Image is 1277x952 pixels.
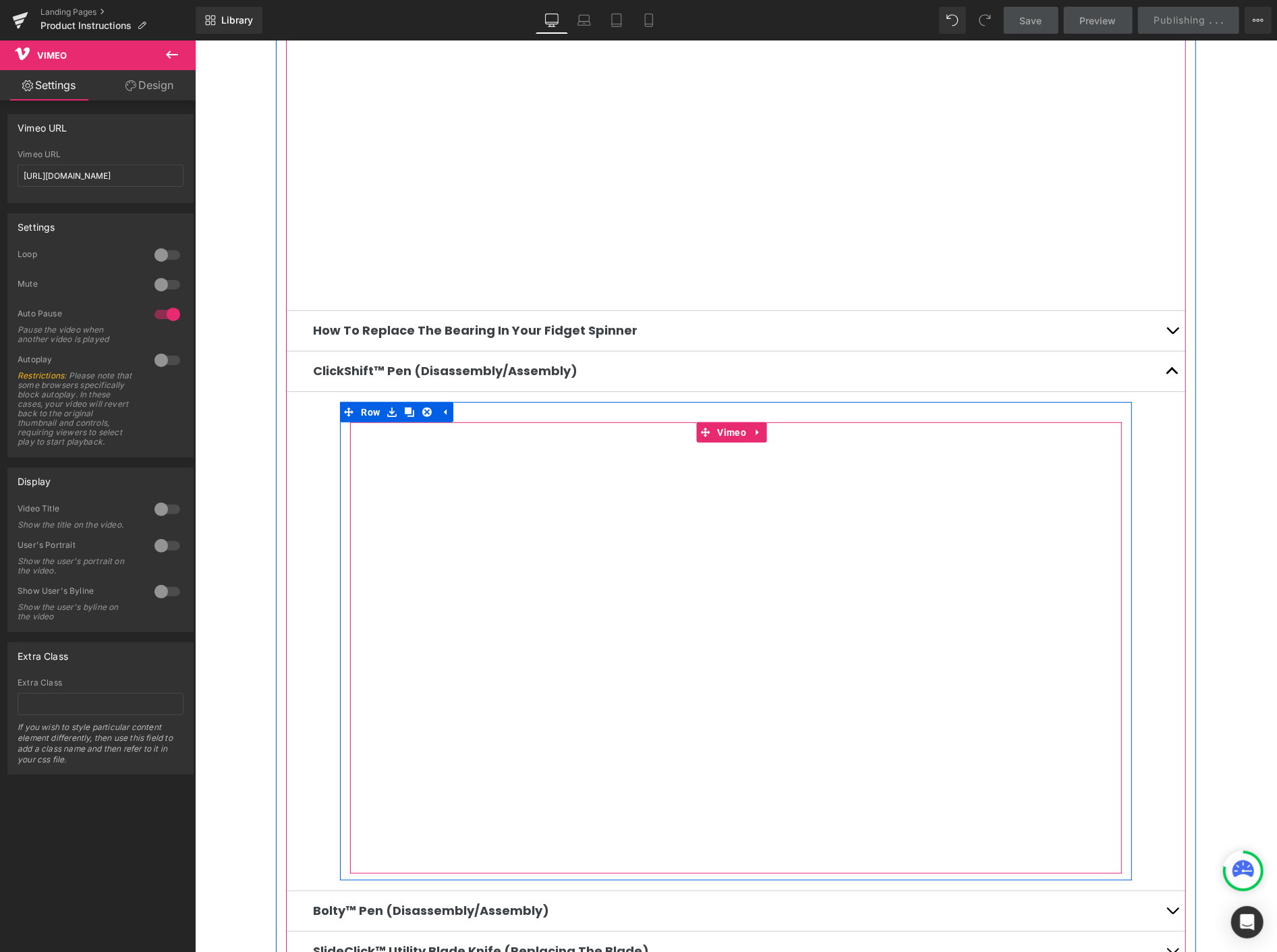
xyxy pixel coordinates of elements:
[241,362,258,382] a: Expand / Collapse
[18,370,64,381] a: Restrictions
[971,7,998,34] button: Redo
[18,371,139,447] div: : Please note that some browsers specifically block autoplay. In these cases, your video will rev...
[1020,13,1042,28] span: Save
[196,7,262,34] a: New Library
[1245,7,1272,34] button: More
[1080,13,1116,28] span: Preview
[18,722,183,774] div: If you wish to style particular content element differently, then use this field to add a class n...
[206,362,223,382] a: Clone Row
[600,7,633,34] a: Tablet
[568,7,600,34] a: Laptop
[101,70,198,101] a: Design
[188,362,206,382] a: Save row
[118,902,454,919] strong: SlideClick™ Utility Blade Knife (Replacing The Blade)
[118,862,354,878] strong: Bolty™ Pen (Disassembly/Assembly)
[939,7,966,34] button: Undo
[18,678,183,688] div: Extra Class
[118,322,382,339] strong: ClickShift™ Pen (Disassembly/Assembly)
[1231,906,1264,939] div: Open Intercom Messenger
[18,249,141,263] div: Loop
[18,520,139,530] div: Show the title on the video.
[18,354,141,368] div: Autoplay
[37,50,67,61] span: Vimeo
[155,382,926,833] iframe: Clickshift V4 Assemble and Disassemble Tutorial
[118,281,443,298] strong: How To Replace The Bearing In Your Fidget Spinner
[40,20,132,31] span: Product Instructions
[18,586,141,600] div: Show User's Byline
[18,214,55,233] div: Settings
[223,362,241,382] a: Remove Row
[519,382,555,402] span: Vimeo
[18,603,139,621] div: Show the user's byline on the video
[18,503,141,517] div: Video Title
[1064,7,1133,34] a: Preview
[221,14,253,26] span: Library
[633,7,665,34] a: Mobile
[18,279,141,293] div: Mute
[18,325,139,344] div: Pause the video when another video is played
[18,150,183,159] div: Vimeo URL
[40,7,196,18] a: Landing Pages
[18,540,141,554] div: User's Portrait
[18,308,141,323] div: Auto Pause
[536,7,568,34] a: Desktop
[18,468,51,487] div: Display
[18,643,68,662] div: Extra Class
[555,382,572,402] a: Expand / Collapse
[18,557,139,576] div: Show the user's portrait on the video.
[18,115,67,134] div: Vimeo URL
[163,362,188,382] span: Row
